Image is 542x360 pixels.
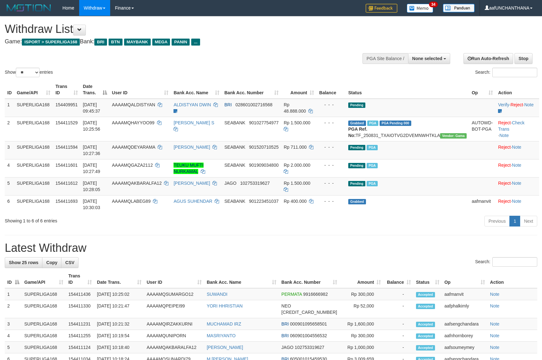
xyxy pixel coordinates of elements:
[492,257,537,267] input: Search:
[498,199,511,204] a: Reject
[284,181,310,186] span: Rp 1.500.000
[173,181,210,186] a: [PERSON_NAME]
[319,180,343,186] div: - - -
[94,318,144,330] td: [DATE] 10:21:32
[5,99,14,117] td: 1
[5,159,14,177] td: 4
[191,39,200,46] span: ...
[488,270,537,288] th: Action
[348,163,365,168] span: Pending
[495,141,539,159] td: ·
[512,181,521,186] a: Note
[284,145,306,150] span: Rp 711.000
[5,342,22,353] td: 5
[490,292,500,297] a: Note
[14,81,53,99] th: Game/API: activate to sort column ascending
[112,181,162,186] span: AAAAMQAKBARALFA12
[249,145,279,150] span: Copy 901520710525 to clipboard
[317,81,346,99] th: Balance
[236,102,273,107] span: Copy 028601002716568 to clipboard
[413,270,442,288] th: Status: activate to sort column ascending
[144,330,204,342] td: AAAAMQUNIPORN
[348,127,367,138] b: PGA Ref. No:
[367,145,378,150] span: Marked by aafsengchandara
[46,260,57,265] span: Copy
[510,102,523,107] a: Reject
[5,242,537,254] h1: Latest Withdraw
[281,333,289,338] span: BRI
[204,270,279,288] th: Bank Acc. Name: activate to sort column ascending
[14,117,53,141] td: SUPERLIGA168
[346,117,469,141] td: TF_250831_TXAIOTVG2DVEMNWHTKLA
[442,288,488,300] td: aafmanvit
[440,133,467,139] span: Vendor URL: https://trx31.1velocity.biz
[83,199,100,210] span: [DATE] 10:30:03
[498,120,511,125] a: Reject
[172,39,190,46] span: PANIN
[55,163,78,168] span: 154411601
[416,304,435,309] span: Accepted
[14,195,53,213] td: SUPERLIGA168
[492,68,537,77] input: Search:
[383,318,413,330] td: -
[281,310,337,315] span: Copy 5859459201250908 to clipboard
[5,330,22,342] td: 4
[110,81,171,99] th: User ID: activate to sort column ascending
[224,163,245,168] span: SEABANK
[495,159,539,177] td: ·
[340,300,384,318] td: Rp 52,000
[319,120,343,126] div: - - -
[484,216,510,227] a: Previous
[240,181,270,186] span: Copy 102753319627 to clipboard
[490,345,500,350] a: Note
[66,270,94,288] th: Trans ID: activate to sort column ascending
[5,300,22,318] td: 2
[124,39,151,46] span: MAYBANK
[94,330,144,342] td: [DATE] 10:19:54
[173,145,210,150] a: [PERSON_NAME]
[429,2,438,7] span: 34
[490,333,500,338] a: Note
[383,300,413,318] td: -
[66,288,94,300] td: 154411436
[407,4,433,13] img: Button%20Memo.svg
[94,39,107,46] span: BRI
[319,102,343,108] div: - - -
[380,121,411,126] span: PGA Pending
[22,39,80,46] span: ISPORT > SUPERLIGA168
[55,145,78,150] span: 154411594
[173,199,212,204] a: AGUS SUHENDAR
[512,163,521,168] a: Note
[408,53,450,64] button: None selected
[383,288,413,300] td: -
[5,318,22,330] td: 3
[5,288,22,300] td: 1
[83,181,100,192] span: [DATE] 10:28:05
[94,342,144,353] td: [DATE] 10:18:40
[442,300,488,318] td: aafphalkimly
[66,318,94,330] td: 154411231
[112,120,154,125] span: AAAAMQHAYYOO99
[55,199,78,204] span: 154411693
[249,163,279,168] span: Copy 901909034800 to clipboard
[475,257,537,267] label: Search:
[319,162,343,168] div: - - -
[5,215,221,224] div: Showing 1 to 6 of 6 entries
[144,342,204,353] td: AAAAMQAKBARALFA12
[83,145,100,156] span: [DATE] 10:27:36
[348,145,365,150] span: Pending
[83,163,100,174] span: [DATE] 10:27:49
[490,303,500,308] a: Note
[80,81,110,99] th: Date Trans.: activate to sort column descending
[495,117,539,141] td: · ·
[495,177,539,195] td: ·
[475,68,537,77] label: Search:
[469,117,496,141] td: AUTOWD-BOT-PGA
[490,321,500,326] a: Note
[22,342,66,353] td: SUPERLIGA168
[144,300,204,318] td: AAAAMQPEIPEI99
[224,181,236,186] span: JAGO
[512,199,521,204] a: Note
[171,81,222,99] th: Bank Acc. Name: activate to sort column ascending
[5,117,14,141] td: 2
